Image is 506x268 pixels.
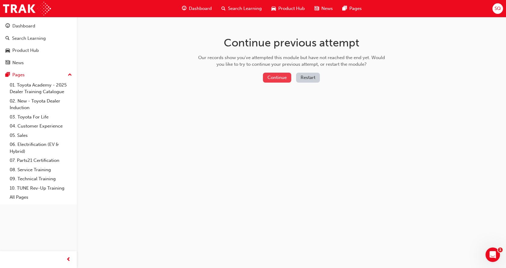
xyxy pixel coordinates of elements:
[2,19,74,69] button: DashboardSearch LearningProduct HubNews
[267,2,310,15] a: car-iconProduct Hub
[2,57,74,68] a: News
[7,80,74,96] a: 01. Toyota Academy - 2025 Dealer Training Catalogue
[12,59,24,66] div: News
[310,2,338,15] a: news-iconNews
[12,35,46,42] div: Search Learning
[12,23,35,30] div: Dashboard
[314,5,319,12] span: news-icon
[7,184,74,193] a: 10. TUNE Rev-Up Training
[68,71,72,79] span: up-icon
[7,156,74,165] a: 07. Parts21 Certification
[189,5,212,12] span: Dashboard
[321,5,333,12] span: News
[486,248,500,262] iframe: Intercom live chat
[5,24,10,29] span: guage-icon
[2,20,74,32] a: Dashboard
[7,131,74,140] a: 05. Sales
[338,2,367,15] a: pages-iconPages
[3,2,51,15] img: Trak
[5,72,10,78] span: pages-icon
[7,112,74,122] a: 03. Toyota For Life
[5,48,10,53] span: car-icon
[342,5,347,12] span: pages-icon
[7,140,74,156] a: 06. Electrification (EV & Hybrid)
[349,5,362,12] span: Pages
[196,36,387,49] h1: Continue previous attempt
[492,3,503,14] button: SQ
[2,69,74,80] button: Pages
[495,5,501,12] span: SQ
[2,45,74,56] a: Product Hub
[12,71,25,78] div: Pages
[177,2,217,15] a: guage-iconDashboard
[228,5,262,12] span: Search Learning
[196,54,387,68] div: Our records show you've attempted this module but have not reached the end yet. Would you like to...
[12,47,39,54] div: Product Hub
[7,193,74,202] a: All Pages
[7,121,74,131] a: 04. Customer Experience
[5,36,10,41] span: search-icon
[66,256,71,263] span: prev-icon
[271,5,276,12] span: car-icon
[221,5,226,12] span: search-icon
[5,60,10,66] span: news-icon
[498,248,503,252] span: 1
[217,2,267,15] a: search-iconSearch Learning
[182,5,186,12] span: guage-icon
[263,73,291,83] button: Continue
[2,33,74,44] a: Search Learning
[7,96,74,112] a: 02. New - Toyota Dealer Induction
[278,5,305,12] span: Product Hub
[7,174,74,184] a: 09. Technical Training
[7,165,74,175] a: 08. Service Training
[296,73,320,83] button: Restart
